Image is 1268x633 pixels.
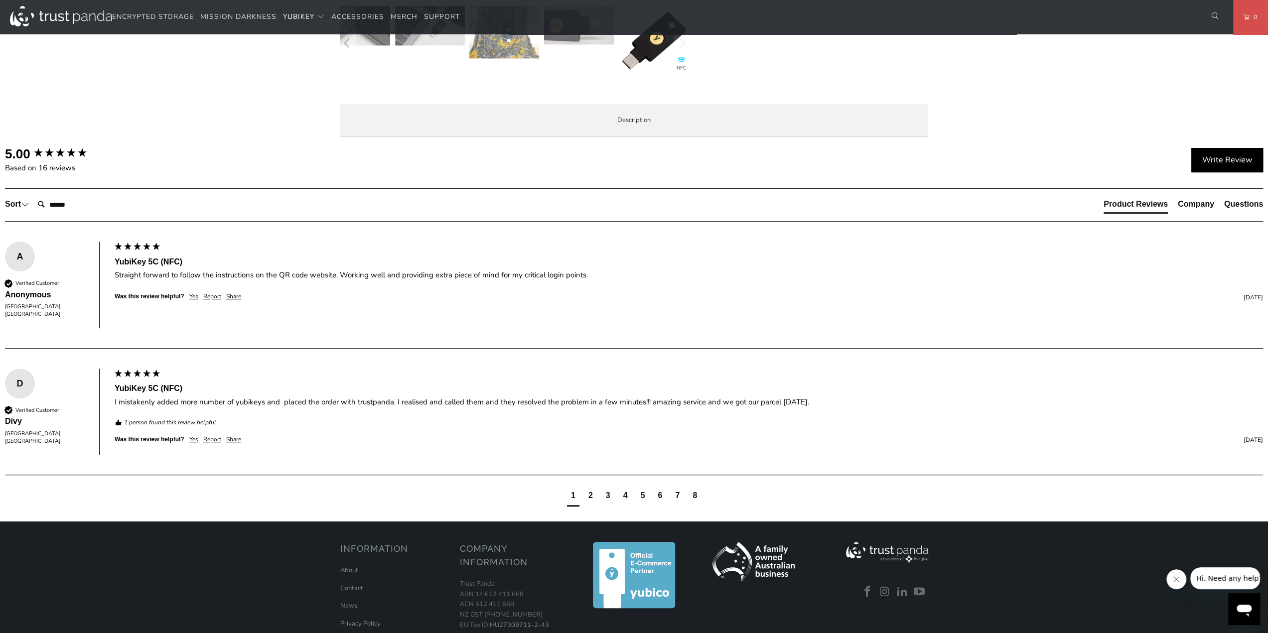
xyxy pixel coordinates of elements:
[33,147,88,160] div: 5.00 star rating
[203,435,221,444] div: Report
[5,289,89,300] div: Anonymous
[567,488,579,506] div: current page1
[5,249,35,264] div: A
[331,12,384,21] span: Accessories
[877,586,892,599] a: Trust Panda Australia on Instagram
[15,279,59,287] div: Verified Customer
[124,418,218,427] em: 1 person found this review helpful.
[674,6,690,81] button: Next
[340,584,363,593] a: Contact
[637,488,649,506] div: page5
[1250,11,1258,22] span: 0
[331,5,384,29] a: Accessories
[424,5,460,29] a: Support
[5,430,89,445] div: [GEOGRAPHIC_DATA], [GEOGRAPHIC_DATA]
[1104,199,1263,219] div: Reviews Tabs
[671,488,684,506] div: page7
[340,566,358,575] a: About
[340,6,356,81] button: Previous
[490,621,549,630] a: HU27309711-2-43
[606,490,610,501] div: page3
[619,488,632,506] div: page4
[115,397,1263,407] div: I mistakenly added more number of yubikeys and placed the order with trustpanda. I realised and c...
[340,601,357,610] a: News
[112,5,194,29] a: Encrypted Storage
[112,5,460,29] nav: Translation missing: en.navigation.header.main_nav
[115,383,1263,394] div: YubiKey 5C (NFC)
[1224,199,1263,210] div: Questions
[226,292,241,301] div: Share
[5,145,30,163] div: 5.00
[246,293,1263,302] div: [DATE]
[571,490,575,501] div: page1
[340,619,381,628] a: Privacy Policy
[200,12,277,21] span: Mission Darkness
[391,12,418,21] span: Merch
[246,436,1263,444] div: [DATE]
[424,12,460,21] span: Support
[5,145,110,163] div: Overall product rating out of 5: 5.00
[112,12,194,21] span: Encrypted Storage
[658,490,662,501] div: page6
[283,12,314,21] span: YubiKey
[114,369,161,380] div: 5 star rating
[5,376,35,391] div: D
[689,488,701,506] div: page8
[340,104,928,137] label: Description
[6,7,72,15] span: Hi. Need any help?
[860,586,875,599] a: Trust Panda Australia on Facebook
[5,163,110,173] div: Based on 16 reviews
[1191,148,1263,173] div: Write Review
[34,195,114,215] input: Search
[588,490,593,501] div: page2
[200,5,277,29] a: Mission Darkness
[115,256,1263,267] div: YubiKey 5C (NFC)
[391,5,418,29] a: Merch
[619,6,689,76] img: YubiKey 5C (NFC) - Trust Panda
[1104,199,1168,210] div: Product Reviews
[895,586,910,599] a: Trust Panda Australia on LinkedIn
[1190,567,1260,589] iframe: Message from company
[584,488,597,506] div: page2
[5,303,89,318] div: [GEOGRAPHIC_DATA], [GEOGRAPHIC_DATA]
[189,292,198,301] div: Yes
[693,490,697,501] div: page8
[33,194,34,195] label: Search:
[189,435,198,444] div: Yes
[115,292,184,301] div: Was this review helpful?
[1166,569,1186,589] iframe: Close message
[641,490,645,501] div: page5
[115,435,184,444] div: Was this review helpful?
[5,416,89,427] div: Divy
[10,6,112,26] img: Trust Panda Australia
[602,488,614,506] div: page3
[623,490,628,501] div: page4
[675,490,680,501] div: page7
[203,292,221,301] div: Report
[226,435,241,444] div: Share
[283,5,325,29] summary: YubiKey
[15,406,59,414] div: Verified Customer
[1178,199,1214,210] div: Company
[115,270,1263,280] div: Straight forward to follow the instructions on the QR code website. Working well and providing ex...
[114,242,161,253] div: 5 star rating
[1228,593,1260,625] iframe: Button to launch messaging window
[5,199,29,210] div: Sort
[654,488,666,506] div: page6
[912,586,927,599] a: Trust Panda Australia on YouTube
